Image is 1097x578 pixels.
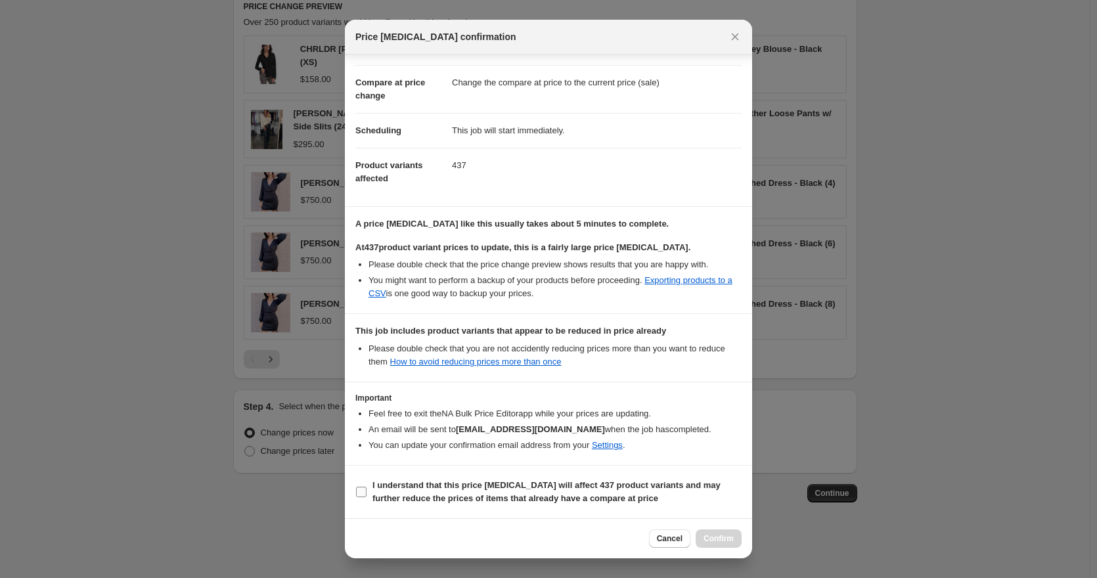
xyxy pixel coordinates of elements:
dd: 437 [452,148,742,183]
dd: This job will start immediately. [452,113,742,148]
b: A price [MEDICAL_DATA] like this usually takes about 5 minutes to complete. [355,219,669,229]
span: Price [MEDICAL_DATA] confirmation [355,30,516,43]
dd: Change the compare at price to the current price (sale) [452,65,742,100]
span: Product variants affected [355,160,423,183]
a: Exporting products to a CSV [369,275,732,298]
span: Cancel [657,533,683,544]
span: Scheduling [355,125,401,135]
b: This job includes product variants that appear to be reduced in price already [355,326,666,336]
b: [EMAIL_ADDRESS][DOMAIN_NAME] [456,424,605,434]
a: Settings [592,440,623,450]
a: How to avoid reducing prices more than once [390,357,562,367]
span: Compare at price change [355,78,425,100]
li: Feel free to exit the NA Bulk Price Editor app while your prices are updating. [369,407,742,420]
h3: Important [355,393,742,403]
li: You might want to perform a backup of your products before proceeding. is one good way to backup ... [369,274,742,300]
b: At 437 product variant prices to update, this is a fairly large price [MEDICAL_DATA]. [355,242,690,252]
button: Cancel [649,529,690,548]
li: You can update your confirmation email address from your . [369,439,742,452]
li: An email will be sent to when the job has completed . [369,423,742,436]
li: Please double check that the price change preview shows results that you are happy with. [369,258,742,271]
li: Please double check that you are not accidently reducing prices more than you want to reduce them [369,342,742,368]
b: I understand that this price [MEDICAL_DATA] will affect 437 product variants and may further redu... [372,480,721,503]
button: Close [726,28,744,46]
